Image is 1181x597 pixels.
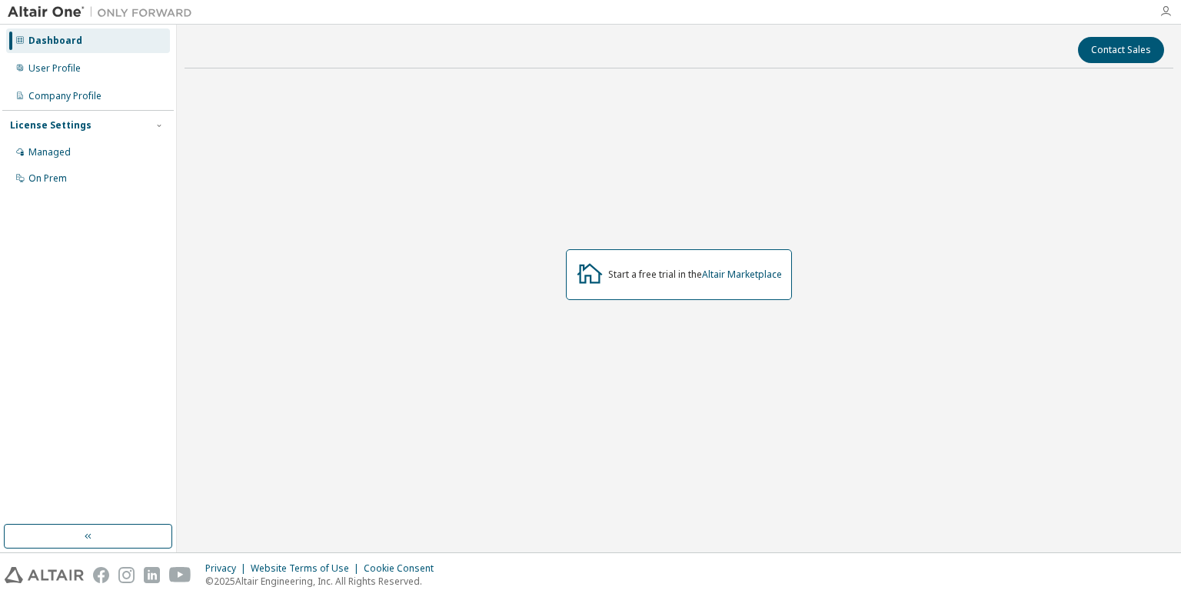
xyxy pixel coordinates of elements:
[28,172,67,185] div: On Prem
[8,5,200,20] img: Altair One
[118,567,135,583] img: instagram.svg
[28,90,101,102] div: Company Profile
[608,268,782,281] div: Start a free trial in the
[93,567,109,583] img: facebook.svg
[1078,37,1164,63] button: Contact Sales
[205,562,251,575] div: Privacy
[28,35,82,47] div: Dashboard
[169,567,191,583] img: youtube.svg
[28,62,81,75] div: User Profile
[702,268,782,281] a: Altair Marketplace
[28,146,71,158] div: Managed
[144,567,160,583] img: linkedin.svg
[10,119,91,132] div: License Settings
[205,575,443,588] p: © 2025 Altair Engineering, Inc. All Rights Reserved.
[364,562,443,575] div: Cookie Consent
[5,567,84,583] img: altair_logo.svg
[251,562,364,575] div: Website Terms of Use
